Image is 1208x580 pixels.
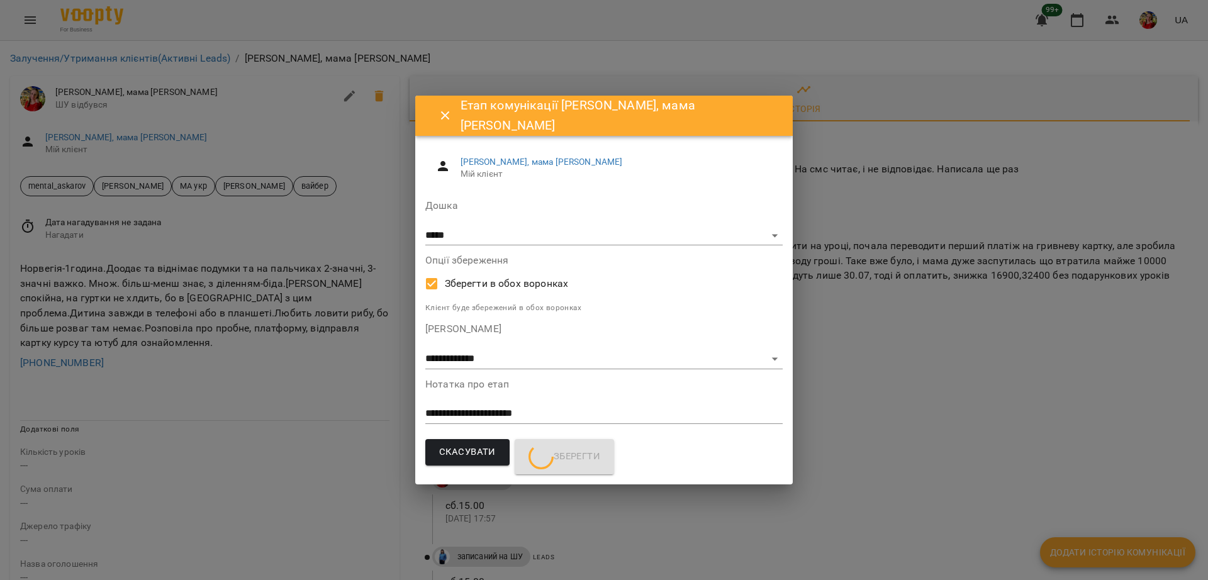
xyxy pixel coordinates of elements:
h6: Етап комунікації [PERSON_NAME], мама [PERSON_NAME] [461,96,778,135]
a: [PERSON_NAME], мама [PERSON_NAME] [461,157,623,167]
span: Зберегти в обох воронках [445,276,569,291]
label: Дошка [425,201,783,211]
button: Close [430,101,461,131]
button: Скасувати [425,439,510,466]
label: Нотатка про етап [425,379,783,389]
span: Мій клієнт [461,168,773,181]
span: Скасувати [439,444,496,460]
label: Опції збереження [425,255,783,265]
p: Клієнт буде збережений в обох воронках [425,302,783,315]
label: [PERSON_NAME] [425,324,783,334]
